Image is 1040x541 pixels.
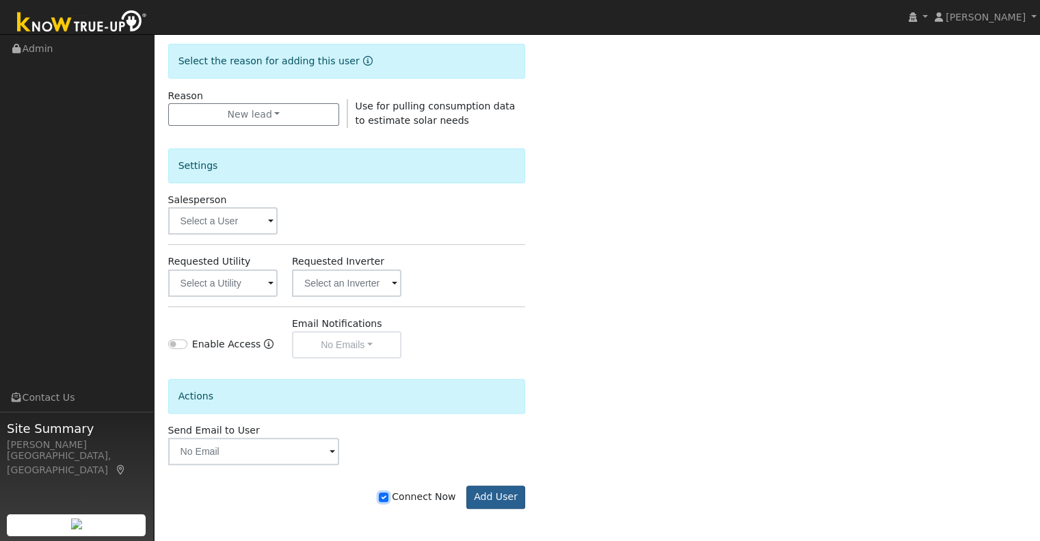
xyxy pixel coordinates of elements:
div: [GEOGRAPHIC_DATA], [GEOGRAPHIC_DATA] [7,449,146,477]
label: Email Notifications [292,317,382,331]
a: Reason for new user [360,55,373,66]
div: [PERSON_NAME] [7,438,146,452]
div: Select the reason for adding this user [168,44,526,79]
a: Map [115,464,127,475]
label: Connect Now [379,490,455,504]
input: Connect Now [379,492,388,502]
label: Salesperson [168,193,227,207]
label: Reason [168,89,203,103]
button: Add User [466,486,526,509]
img: retrieve [71,518,82,529]
span: Use for pulling consumption data to estimate solar needs [356,101,516,126]
a: Enable Access [264,337,274,358]
input: Select a User [168,207,278,235]
div: Settings [168,148,526,183]
label: Requested Inverter [292,254,384,269]
button: New lead [168,103,340,127]
label: Enable Access [192,337,261,352]
div: Actions [168,379,526,414]
span: [PERSON_NAME] [946,12,1026,23]
input: Select an Inverter [292,269,401,297]
input: Select a Utility [168,269,278,297]
input: No Email [168,438,340,465]
span: Site Summary [7,419,146,438]
label: Send Email to User [168,423,260,438]
img: Know True-Up [10,8,154,38]
label: Requested Utility [168,254,251,269]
